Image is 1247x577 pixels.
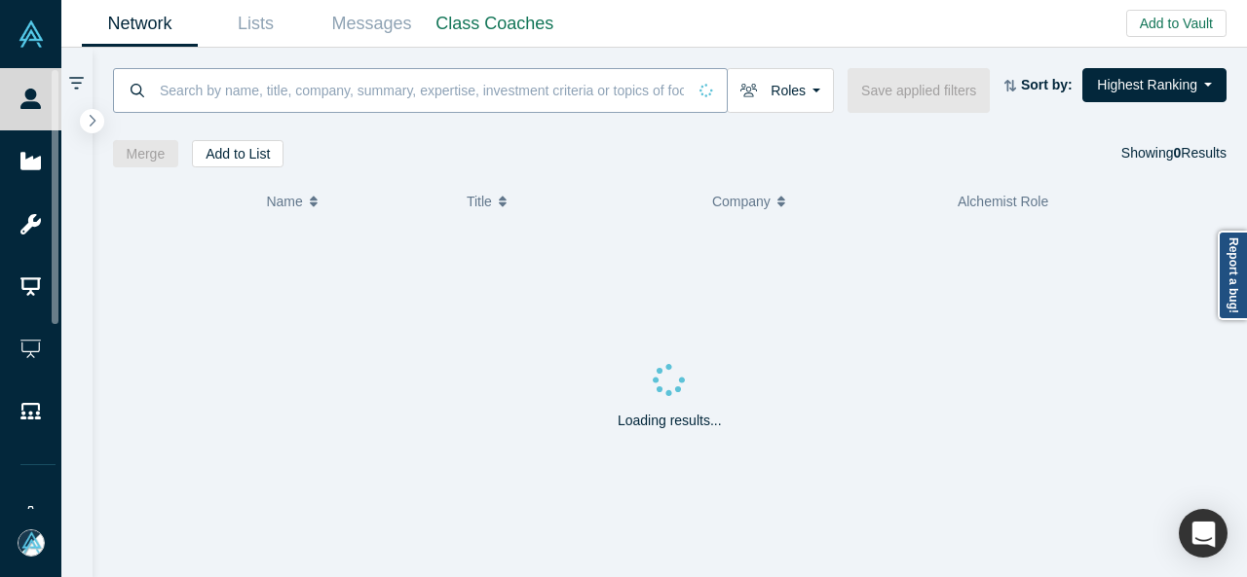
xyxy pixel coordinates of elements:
button: Roles [727,68,834,113]
strong: 0 [1174,145,1182,161]
button: Save applied filters [848,68,990,113]
button: Highest Ranking [1082,68,1227,102]
a: Messages [314,1,430,47]
a: Lists [198,1,314,47]
input: Search by name, title, company, summary, expertise, investment criteria or topics of focus [158,67,686,113]
img: Mia Scott's Account [18,529,45,557]
strong: Sort by: [1021,77,1073,92]
span: Results [1174,145,1227,161]
span: Company [712,181,771,222]
span: Alchemist Role [958,194,1048,209]
button: Add to List [192,140,283,167]
button: Name [266,181,446,222]
button: Title [467,181,692,222]
a: Class Coaches [430,1,560,47]
span: Title [467,181,492,222]
p: Loading results... [618,411,722,431]
div: Showing [1121,140,1227,167]
img: Alchemist Vault Logo [18,20,45,48]
span: Name [266,181,302,222]
button: Merge [113,140,179,167]
button: Company [712,181,937,222]
a: Report a bug! [1218,231,1247,320]
a: Network [82,1,198,47]
button: Add to Vault [1126,10,1227,37]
